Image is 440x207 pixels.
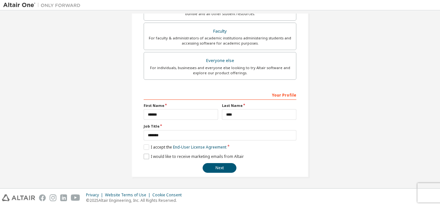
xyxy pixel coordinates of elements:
label: Last Name [222,103,296,108]
label: I would like to receive marketing emails from Altair [144,154,244,159]
div: Website Terms of Use [105,192,152,198]
label: I accept the [144,144,226,150]
img: altair_logo.svg [2,194,35,201]
label: First Name [144,103,218,108]
img: Altair One [3,2,84,8]
p: © 2025 Altair Engineering, Inc. All Rights Reserved. [86,198,186,203]
img: linkedin.svg [60,194,67,201]
div: Faculty [148,27,292,36]
div: Everyone else [148,56,292,65]
a: End-User License Agreement [173,144,226,150]
button: Next [203,163,236,173]
div: Privacy [86,192,105,198]
div: For individuals, businesses and everyone else looking to try Altair software and explore our prod... [148,65,292,76]
img: instagram.svg [50,194,56,201]
label: Job Title [144,124,296,129]
img: facebook.svg [39,194,46,201]
div: Your Profile [144,89,296,100]
div: For faculty & administrators of academic institutions administering students and accessing softwa... [148,36,292,46]
div: Cookie Consent [152,192,186,198]
img: youtube.svg [71,194,80,201]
